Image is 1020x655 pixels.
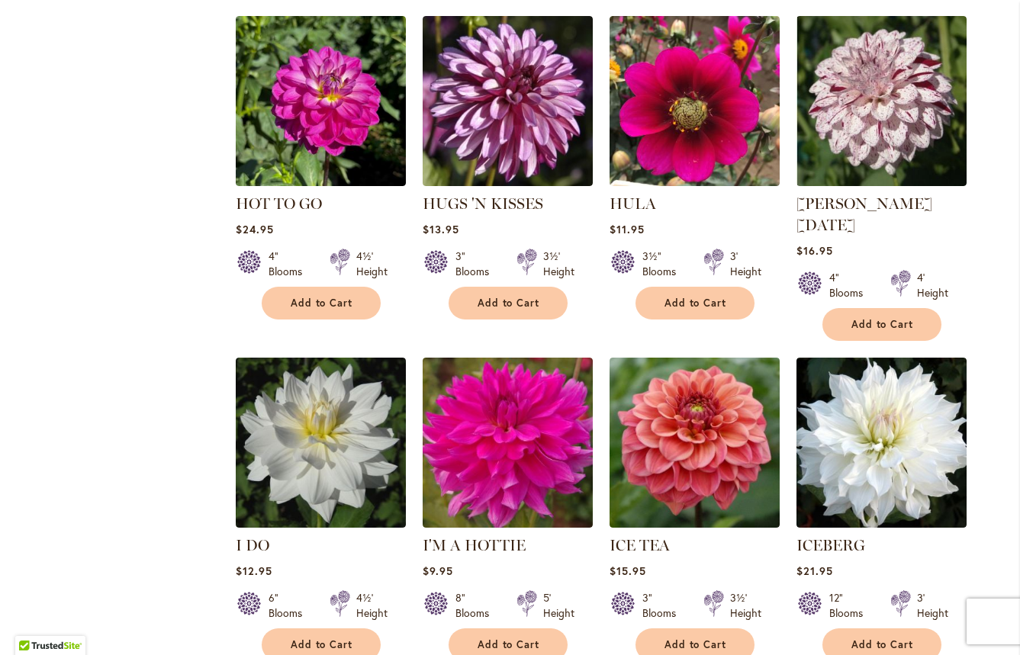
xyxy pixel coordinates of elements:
[455,249,498,279] div: 3" Blooms
[610,536,670,554] a: ICE TEA
[236,222,274,236] span: $24.95
[449,287,568,319] button: Add to Cart
[423,222,459,236] span: $13.95
[423,16,593,186] img: HUGS 'N KISSES
[829,590,872,621] div: 12" Blooms
[610,358,780,528] img: ICE TEA
[236,175,406,189] a: HOT TO GO
[796,175,967,189] a: HULIN'S CARNIVAL
[730,249,761,279] div: 3' Height
[642,249,685,279] div: 3½" Blooms
[543,249,574,279] div: 3½' Height
[796,358,967,528] img: ICEBERG
[423,563,453,578] span: $9.95
[642,590,685,621] div: 3" Blooms
[851,318,914,331] span: Add to Cart
[269,249,311,279] div: 4" Blooms
[917,590,948,621] div: 3' Height
[478,638,540,651] span: Add to Cart
[236,16,406,186] img: HOT TO GO
[610,563,646,578] span: $15.95
[610,175,780,189] a: HULA
[236,358,406,528] img: I DO
[822,308,941,341] button: Add to Cart
[664,638,727,651] span: Add to Cart
[635,287,755,319] button: Add to Cart
[423,358,593,528] img: I'm A Hottie
[291,297,353,310] span: Add to Cart
[236,536,269,554] a: I DO
[356,249,388,279] div: 4½' Height
[610,222,645,236] span: $11.95
[455,590,498,621] div: 8" Blooms
[796,563,833,578] span: $21.95
[664,297,727,310] span: Add to Cart
[236,516,406,531] a: I DO
[423,516,593,531] a: I'm A Hottie
[423,175,593,189] a: HUGS 'N KISSES
[356,590,388,621] div: 4½' Height
[796,243,833,258] span: $16.95
[610,516,780,531] a: ICE TEA
[291,638,353,651] span: Add to Cart
[796,16,967,186] img: HULIN'S CARNIVAL
[11,601,54,644] iframe: Launch Accessibility Center
[851,638,914,651] span: Add to Cart
[236,194,322,213] a: HOT TO GO
[423,194,543,213] a: HUGS 'N KISSES
[610,194,656,213] a: HULA
[236,563,272,578] span: $12.95
[478,297,540,310] span: Add to Cart
[730,590,761,621] div: 3½' Height
[829,270,872,300] div: 4" Blooms
[917,270,948,300] div: 4' Height
[423,536,526,554] a: I'M A HOTTIE
[796,194,932,234] a: [PERSON_NAME] [DATE]
[543,590,574,621] div: 5' Height
[262,287,381,319] button: Add to Cart
[610,16,780,186] img: HULA
[796,516,967,531] a: ICEBERG
[796,536,865,554] a: ICEBERG
[269,590,311,621] div: 6" Blooms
